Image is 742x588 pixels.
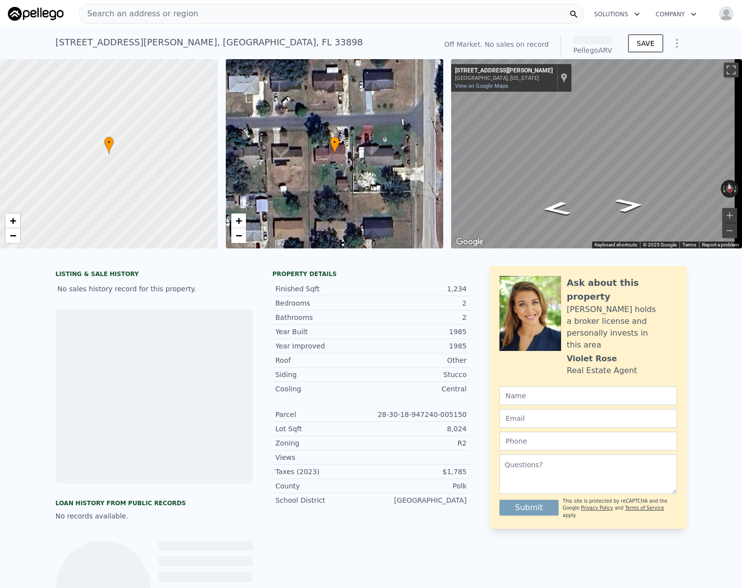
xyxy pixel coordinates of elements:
[499,386,677,405] input: Name
[276,284,371,294] div: Finished Sqft
[276,495,371,505] div: School District
[563,498,676,519] div: This site is protected by reCAPTCHA and the Google and apply.
[56,270,253,280] div: LISTING & SALE HISTORY
[276,298,371,308] div: Bedrooms
[371,284,467,294] div: 1,234
[718,6,734,22] img: avatar
[276,452,371,462] div: Views
[330,137,340,154] div: •
[5,213,20,228] a: Zoom in
[567,276,677,304] div: Ask about this property
[276,327,371,337] div: Year Built
[722,223,737,238] button: Zoom out
[235,229,242,242] span: −
[561,72,567,83] a: Show location on map
[595,242,637,248] button: Keyboard shortcuts
[330,138,340,147] span: •
[276,481,371,491] div: County
[567,365,637,377] div: Real Estate Agent
[451,59,742,248] div: Street View
[628,35,663,52] button: SAVE
[276,341,371,351] div: Year Improved
[235,214,242,227] span: +
[8,7,64,21] img: Pellego
[573,45,612,55] div: Pellego ARV
[273,270,470,278] div: Property details
[104,137,114,154] div: •
[734,180,739,198] button: Rotate clockwise
[603,195,656,215] path: Go West, Laura St
[455,75,553,81] div: [GEOGRAPHIC_DATA], [US_STATE]
[231,213,246,228] a: Zoom in
[10,214,16,227] span: +
[371,481,467,491] div: Polk
[567,353,617,365] div: Violet Rose
[371,495,467,505] div: [GEOGRAPHIC_DATA]
[643,242,676,247] span: © 2025 Google
[371,424,467,434] div: 8,024
[455,67,553,75] div: [STREET_ADDRESS][PERSON_NAME]
[371,370,467,380] div: Stucco
[104,138,114,147] span: •
[725,179,734,198] button: Reset the view
[276,312,371,322] div: Bathrooms
[454,236,486,248] a: Open this area in Google Maps (opens a new window)
[276,438,371,448] div: Zoning
[455,83,508,89] a: View on Google Maps
[721,180,726,198] button: Rotate counterclockwise
[499,432,677,450] input: Phone
[724,63,739,77] button: Toggle fullscreen view
[56,511,253,521] div: No records available.
[276,370,371,380] div: Siding
[648,5,705,23] button: Company
[722,208,737,223] button: Zoom in
[56,280,253,298] div: No sales history record for this property.
[276,410,371,419] div: Parcel
[371,327,467,337] div: 1985
[667,34,687,53] button: Show Options
[276,424,371,434] div: Lot Sqft
[10,229,16,242] span: −
[276,467,371,477] div: Taxes (2023)
[79,8,198,20] span: Search an address or region
[499,500,559,516] button: Submit
[702,242,739,247] a: Report a problem
[682,242,696,247] a: Terms
[625,505,664,511] a: Terms of Service
[581,505,613,511] a: Privacy Policy
[56,35,363,49] div: [STREET_ADDRESS][PERSON_NAME] , [GEOGRAPHIC_DATA] , FL 33898
[371,312,467,322] div: 2
[56,499,253,507] div: Loan history from public records
[586,5,648,23] button: Solutions
[530,198,583,219] path: Go East, Laura St
[371,467,467,477] div: $1,785
[567,304,677,351] div: [PERSON_NAME] holds a broker license and personally invests in this area
[276,355,371,365] div: Roof
[371,410,467,419] div: 28-30-18-947240-005150
[371,438,467,448] div: R2
[371,298,467,308] div: 2
[231,228,246,243] a: Zoom out
[454,236,486,248] img: Google
[451,59,742,248] div: Map
[371,355,467,365] div: Other
[499,409,677,428] input: Email
[276,384,371,394] div: Cooling
[371,341,467,351] div: 1985
[444,39,549,49] div: Off Market. No sales on record
[5,228,20,243] a: Zoom out
[371,384,467,394] div: Central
